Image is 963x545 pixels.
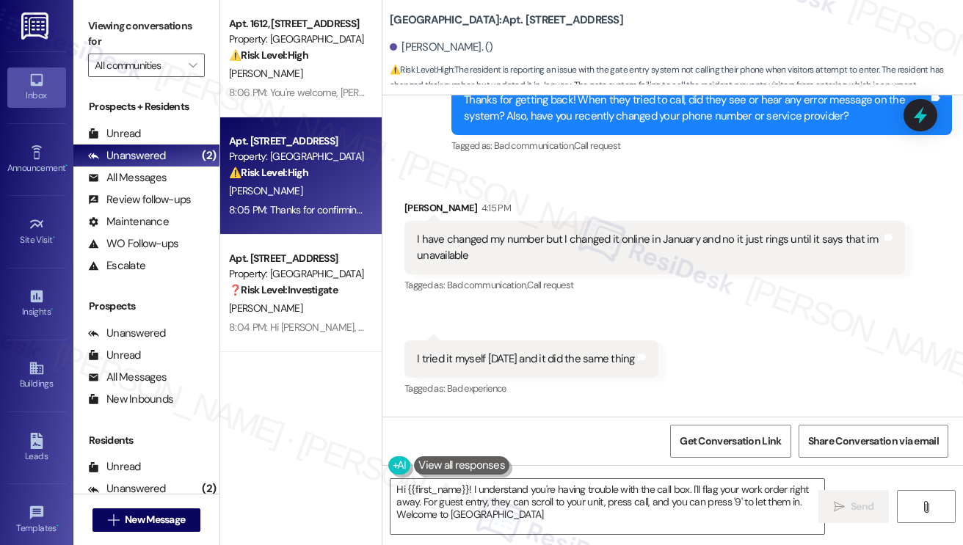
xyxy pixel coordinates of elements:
div: [PERSON_NAME] [404,200,905,221]
span: Share Conversation via email [808,434,939,449]
span: Call request [574,139,620,152]
img: ResiDesk Logo [21,12,51,40]
div: 8:06 PM: You're welcome, [PERSON_NAME]! Please don't hesitate to reach out if you have any furthe... [229,86,837,99]
div: Tagged as: [404,274,905,296]
span: New Message [125,512,185,527]
div: [PERSON_NAME]. () [390,40,493,55]
i:  [108,514,119,526]
span: Bad experience [447,382,506,395]
div: Unanswered [88,481,166,497]
div: Property: [GEOGRAPHIC_DATA] [229,32,365,47]
i:  [189,59,197,71]
span: [PERSON_NAME] [229,184,302,197]
div: Apt. [STREET_ADDRESS] [229,251,365,266]
div: Prospects + Residents [73,99,219,114]
div: Apt. 1612, [STREET_ADDRESS] [229,16,365,32]
div: Apt. [STREET_ADDRESS] [229,133,365,149]
button: Get Conversation Link [670,425,791,458]
input: All communities [95,54,181,77]
strong: ❓ Risk Level: Investigate [229,283,338,296]
button: Send [818,490,890,523]
div: 4:15 PM [478,200,511,216]
div: New Inbounds [88,392,173,407]
button: Share Conversation via email [799,425,948,458]
div: Maintenance [88,214,169,230]
span: [PERSON_NAME] [229,67,302,80]
textarea: Hi {{first_name}}! I understand you're having trouble with the call box. I'll flag your work orde... [390,479,824,534]
a: Leads [7,428,66,468]
i:  [920,501,931,513]
span: [PERSON_NAME] [229,301,302,315]
div: Residents [73,433,219,448]
div: 8:04 PM: Hi [PERSON_NAME], I'm sorry to hear about the issues with your AC. Can you please provid... [229,321,933,334]
div: Property: [GEOGRAPHIC_DATA] [229,266,365,282]
span: • [57,521,59,531]
span: Bad communication , [447,279,527,291]
div: Unread [88,459,141,475]
div: Thanks for getting back! When they tried to call, did they see or hear any error message on the s... [464,92,929,124]
strong: ⚠️ Risk Level: High [229,166,308,179]
div: Unread [88,126,141,142]
span: Get Conversation Link [680,434,781,449]
a: Buildings [7,356,66,395]
div: (2) [198,478,219,500]
span: • [53,233,55,243]
div: I have changed my number but I changed it online in January and no it just rings until it says th... [417,232,882,263]
div: WO Follow-ups [88,236,178,252]
div: (2) [198,145,219,167]
div: Property: [GEOGRAPHIC_DATA] [229,149,365,164]
div: I tried it myself [DATE] and it did the same thing [417,351,635,367]
span: Bad communication , [494,139,574,152]
a: Site Visit • [7,212,66,252]
span: : The resident is reporting an issue with the gate entry system not calling their phone when visi... [390,62,963,109]
a: Insights • [7,284,66,323]
a: Inbox [7,67,66,107]
span: Send [851,499,873,514]
div: Tagged as: [404,378,658,399]
div: Tagged as: [451,135,952,156]
div: Escalate [88,258,145,274]
div: Review follow-ups [88,192,191,208]
div: Unanswered [88,148,166,164]
span: Call request [527,279,573,291]
div: Unanswered [88,326,166,341]
div: Prospects [73,299,219,314]
label: Viewing conversations for [88,15,205,54]
div: Unread [88,348,141,363]
i:  [834,501,845,513]
b: [GEOGRAPHIC_DATA]: Apt. [STREET_ADDRESS] [390,12,623,28]
button: New Message [92,508,201,532]
div: 8:05 PM: Thanks for confirming! Kindly submit a work order and provide me with the service reques... [229,203,861,216]
div: All Messages [88,370,167,385]
span: • [65,161,68,171]
span: • [51,304,53,315]
strong: ⚠️ Risk Level: High [229,48,308,62]
div: All Messages [88,170,167,186]
strong: ⚠️ Risk Level: High [390,64,453,76]
a: Templates • [7,500,66,540]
